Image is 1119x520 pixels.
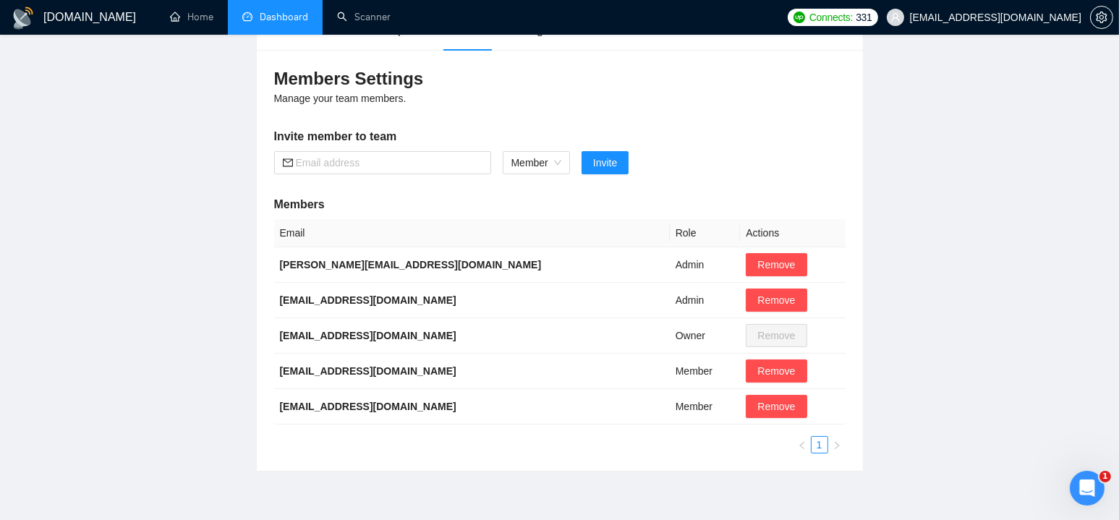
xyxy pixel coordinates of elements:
input: Email address [296,155,482,171]
b: [PERSON_NAME][EMAIL_ADDRESS][DOMAIN_NAME] [280,259,542,270]
span: Remove [757,292,795,308]
button: Remove [746,395,807,418]
button: Remove [746,359,807,383]
td: Member [670,389,741,425]
th: Email [274,219,670,247]
li: Next Page [828,436,846,453]
a: searchScanner [337,11,391,23]
span: Remove [757,257,795,273]
a: setting [1090,12,1113,23]
span: Invite [593,155,617,171]
h5: Members [274,196,846,213]
a: dashboardDashboard [242,11,308,23]
h5: Invite member to team [274,128,846,145]
button: left [793,436,811,453]
b: [EMAIL_ADDRESS][DOMAIN_NAME] [280,330,456,341]
th: Actions [740,219,845,247]
span: 331 [856,9,872,25]
button: Invite [582,151,629,174]
span: right [833,441,841,450]
button: right [828,436,846,453]
span: mail [283,158,293,168]
b: [EMAIL_ADDRESS][DOMAIN_NAME] [280,294,456,306]
span: Remove [757,363,795,379]
span: Connects: [809,9,853,25]
span: 1 [1099,471,1111,482]
button: setting [1090,6,1113,29]
a: 1 [812,437,827,453]
button: Remove [746,253,807,276]
img: upwork-logo.png [793,12,805,23]
li: Previous Page [793,436,811,453]
span: setting [1091,12,1112,23]
td: Admin [670,283,741,318]
span: Member [511,152,561,174]
li: 1 [811,436,828,453]
button: Remove [746,289,807,312]
b: [EMAIL_ADDRESS][DOMAIN_NAME] [280,401,456,412]
td: Admin [670,247,741,283]
span: Remove [757,398,795,414]
a: homeHome [170,11,213,23]
td: Owner [670,318,741,354]
img: logo [12,7,35,30]
span: left [798,441,807,450]
iframe: Intercom live chat [1070,471,1105,506]
b: [EMAIL_ADDRESS][DOMAIN_NAME] [280,365,456,377]
td: Member [670,354,741,389]
span: Manage your team members. [274,93,407,104]
span: user [890,12,901,22]
th: Role [670,219,741,247]
h3: Members Settings [274,67,846,90]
